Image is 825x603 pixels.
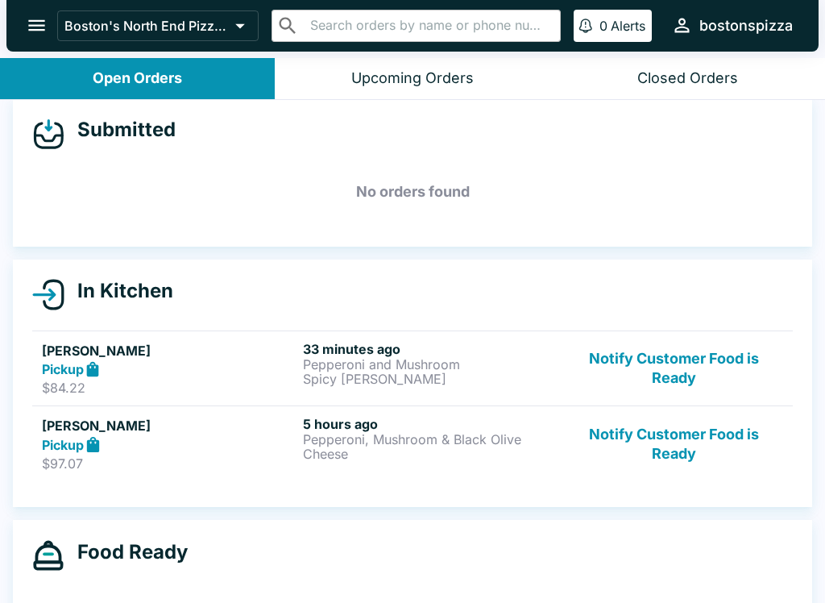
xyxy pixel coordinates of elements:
[565,416,783,472] button: Notify Customer Food is Ready
[303,357,558,372] p: Pepperoni and Mushroom
[305,15,553,37] input: Search orders by name or phone number
[64,540,188,564] h4: Food Ready
[42,341,296,360] h5: [PERSON_NAME]
[637,69,738,88] div: Closed Orders
[303,416,558,432] h6: 5 hours ago
[351,69,474,88] div: Upcoming Orders
[42,380,296,396] p: $84.22
[64,118,176,142] h4: Submitted
[32,405,793,481] a: [PERSON_NAME]Pickup$97.075 hours agoPepperoni, Mushroom & Black OliveCheeseNotify Customer Food i...
[42,455,296,472] p: $97.07
[303,447,558,461] p: Cheese
[64,279,173,303] h4: In Kitchen
[42,437,84,453] strong: Pickup
[303,341,558,357] h6: 33 minutes ago
[32,163,793,221] h5: No orders found
[64,18,229,34] p: Boston's North End Pizza Bakery
[665,8,799,43] button: bostonspizza
[611,18,645,34] p: Alerts
[565,341,783,397] button: Notify Customer Food is Ready
[699,16,793,35] div: bostonspizza
[303,372,558,386] p: Spicy [PERSON_NAME]
[16,5,57,46] button: open drawer
[42,361,84,377] strong: Pickup
[599,18,607,34] p: 0
[32,331,793,406] a: [PERSON_NAME]Pickup$84.2233 minutes agoPepperoni and MushroomSpicy [PERSON_NAME]Notify Customer F...
[303,432,558,447] p: Pepperoni, Mushroom & Black Olive
[57,10,259,41] button: Boston's North End Pizza Bakery
[93,69,182,88] div: Open Orders
[42,416,296,435] h5: [PERSON_NAME]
